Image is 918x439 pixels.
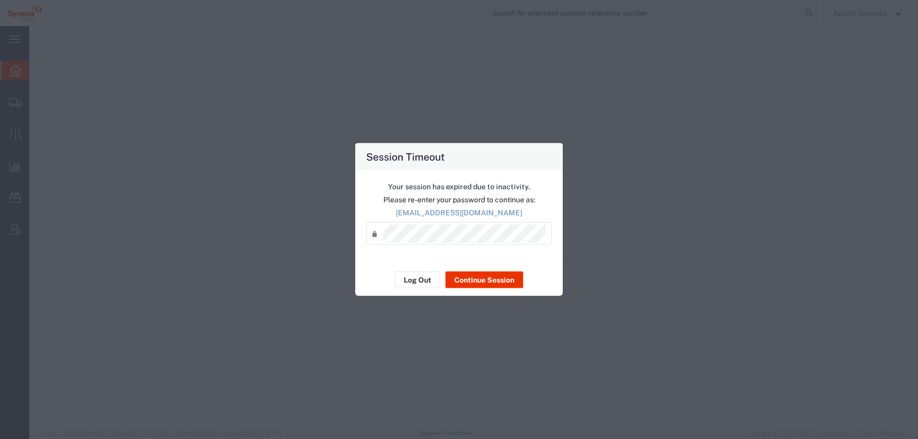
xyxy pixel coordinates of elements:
[445,272,523,288] button: Continue Session
[366,181,552,192] p: Your session has expired due to inactivity.
[395,272,440,288] button: Log Out
[366,149,445,164] h4: Session Timeout
[366,194,552,205] p: Please re-enter your password to continue as:
[366,208,552,218] p: [EMAIL_ADDRESS][DOMAIN_NAME]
